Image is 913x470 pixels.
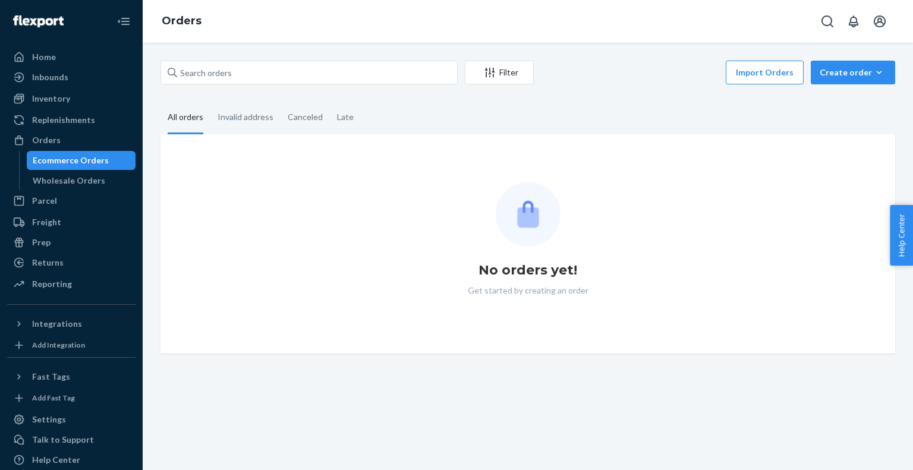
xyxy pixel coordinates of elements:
[32,414,66,425] div: Settings
[7,68,136,87] a: Inbounds
[218,102,273,133] div: Invalid address
[32,216,61,228] div: Freight
[868,10,892,33] button: Open account menu
[842,10,865,33] button: Open notifications
[890,205,913,266] button: Help Center
[468,285,588,296] p: Get started by creating an order
[7,367,136,386] button: Fast Tags
[7,391,136,405] a: Add Fast Tag
[465,61,534,84] button: Filter
[7,410,136,429] a: Settings
[337,102,354,133] div: Late
[32,71,68,83] div: Inbounds
[32,134,61,146] div: Orders
[7,213,136,232] a: Freight
[32,434,94,446] div: Talk to Support
[7,253,136,272] a: Returns
[32,371,70,383] div: Fast Tags
[32,278,72,290] div: Reporting
[7,275,136,294] a: Reporting
[32,318,82,330] div: Integrations
[160,61,458,84] input: Search orders
[33,154,109,166] div: Ecommerce Orders
[7,89,136,108] a: Inventory
[27,171,136,190] a: Wholesale Orders
[32,236,51,248] div: Prep
[7,450,136,469] a: Help Center
[33,175,105,187] div: Wholesale Orders
[162,14,202,27] a: Orders
[32,93,70,105] div: Inventory
[478,261,577,280] h1: No orders yet!
[32,195,57,207] div: Parcel
[32,454,80,466] div: Help Center
[32,257,64,269] div: Returns
[726,61,804,84] button: Import Orders
[811,61,895,84] button: Create order
[13,15,64,27] img: Flexport logo
[32,114,95,126] div: Replenishments
[7,430,136,449] a: Talk to Support
[32,393,75,403] div: Add Fast Tag
[27,151,136,170] a: Ecommerce Orders
[152,4,211,39] ol: breadcrumbs
[7,131,136,150] a: Orders
[7,48,136,67] a: Home
[7,111,136,130] a: Replenishments
[32,340,85,350] div: Add Integration
[7,191,136,210] a: Parcel
[820,67,886,78] div: Create order
[7,233,136,252] a: Prep
[32,51,56,63] div: Home
[112,10,136,33] button: Close Navigation
[816,10,839,33] button: Open Search Box
[168,102,203,134] div: All orders
[496,182,561,247] img: Empty list
[288,102,323,133] div: Canceled
[7,314,136,333] button: Integrations
[7,338,136,352] a: Add Integration
[465,67,533,78] div: Filter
